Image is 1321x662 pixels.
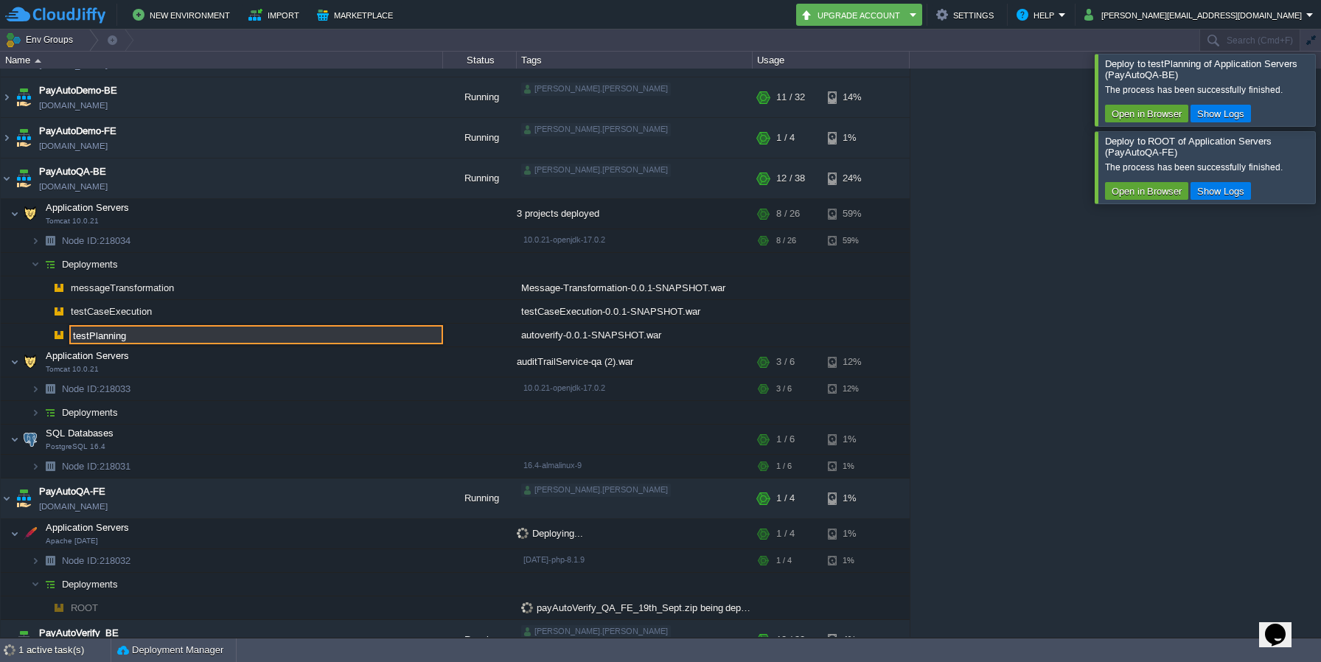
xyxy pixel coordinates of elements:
[1084,6,1306,24] button: [PERSON_NAME][EMAIL_ADDRESS][DOMAIN_NAME]
[523,555,585,564] span: [DATE]-php-8.1.9
[31,549,40,572] img: AMDAwAAAACH5BAEAAAAALAAAAAABAAEAAAICRAEAOw==
[1105,58,1297,80] span: Deploy to testPlanning of Application Servers (PayAutoQA-BE)
[133,6,234,24] button: New Environment
[1,52,442,69] div: Name
[517,52,752,69] div: Tags
[517,528,583,539] span: Deploying...
[828,478,876,518] div: 1%
[1105,136,1272,158] span: Deploy to ROOT of Application Servers (PayAutoQA-FE)
[62,555,100,566] span: Node ID:
[317,6,397,24] button: Marketplace
[776,478,795,518] div: 1 / 4
[69,602,100,614] a: ROOT
[18,638,111,662] div: 1 active task(s)
[35,59,41,63] img: AMDAwAAAACH5BAEAAAAALAAAAAABAAEAAAICRAEAOw==
[828,425,876,454] div: 1%
[1107,184,1186,198] button: Open in Browser
[44,202,131,213] a: Application ServersTomcat 10.0.21
[776,425,795,454] div: 1 / 6
[60,554,133,567] span: 218032
[776,455,792,478] div: 1 / 6
[60,234,133,247] span: 218034
[521,602,773,613] span: payAutoVerify_QA_FE_19th_Sept.zip being deployed...
[1107,107,1186,120] button: Open in Browser
[60,578,120,590] a: Deployments
[828,549,876,572] div: 1%
[1,478,13,518] img: AMDAwAAAACH5BAEAAAAALAAAAAABAAEAAAICRAEAOw==
[44,349,131,362] span: Application Servers
[521,625,671,638] div: [PERSON_NAME].[PERSON_NAME]
[40,401,60,424] img: AMDAwAAAACH5BAEAAAAALAAAAAABAAEAAAICRAEAOw==
[40,229,60,252] img: AMDAwAAAACH5BAEAAAAALAAAAAABAAEAAAICRAEAOw==
[60,406,120,419] span: Deployments
[521,484,671,497] div: [PERSON_NAME].[PERSON_NAME]
[801,6,905,24] button: Upgrade Account
[60,383,133,395] a: Node ID:218033
[40,596,49,619] img: AMDAwAAAACH5BAEAAAAALAAAAAABAAEAAAICRAEAOw==
[31,229,40,252] img: AMDAwAAAACH5BAEAAAAALAAAAAABAAEAAAICRAEAOw==
[1193,184,1249,198] button: Show Logs
[776,118,795,158] div: 1 / 4
[828,455,876,478] div: 1%
[39,626,119,641] a: PayAutoVerify_BE
[753,52,909,69] div: Usage
[60,258,120,271] a: Deployments
[39,124,116,139] a: PayAutoDemo-FE
[44,427,116,439] span: SQL Databases
[444,52,516,69] div: Status
[62,461,100,472] span: Node ID:
[46,537,98,546] span: Apache [DATE]
[517,347,753,377] div: auditTrailService-qa (2).war
[828,519,876,548] div: 1%
[69,282,176,294] a: messageTransformation
[521,164,671,177] div: [PERSON_NAME].[PERSON_NAME]
[31,253,40,276] img: AMDAwAAAACH5BAEAAAAALAAAAAABAAEAAAICRAEAOw==
[776,347,795,377] div: 3 / 6
[60,234,133,247] a: Node ID:218034
[20,347,41,377] img: AMDAwAAAACH5BAEAAAAALAAAAAABAAEAAAICRAEAOw==
[49,276,69,299] img: AMDAwAAAACH5BAEAAAAALAAAAAABAAEAAAICRAEAOw==
[31,455,40,478] img: AMDAwAAAACH5BAEAAAAALAAAAAABAAEAAAICRAEAOw==
[1105,84,1311,96] div: The process has been successfully finished.
[62,235,100,246] span: Node ID:
[517,199,753,229] div: 3 projects deployed
[1193,107,1249,120] button: Show Logs
[31,573,40,596] img: AMDAwAAAACH5BAEAAAAALAAAAAABAAEAAAICRAEAOw==
[39,164,106,179] a: PayAutoQA-BE
[776,158,805,198] div: 12 / 38
[40,573,60,596] img: AMDAwAAAACH5BAEAAAAALAAAAAABAAEAAAICRAEAOw==
[1,158,13,198] img: AMDAwAAAACH5BAEAAAAALAAAAAABAAEAAAICRAEAOw==
[13,158,34,198] img: AMDAwAAAACH5BAEAAAAALAAAAAABAAEAAAICRAEAOw==
[521,123,671,136] div: [PERSON_NAME].[PERSON_NAME]
[49,300,69,323] img: AMDAwAAAACH5BAEAAAAALAAAAAABAAEAAAICRAEAOw==
[828,377,876,400] div: 12%
[517,276,753,299] div: Message-Transformation-0.0.1-SNAPSHOT.war
[1,77,13,117] img: AMDAwAAAACH5BAEAAAAALAAAAAABAAEAAAICRAEAOw==
[39,83,117,98] span: PayAutoDemo-BE
[828,118,876,158] div: 1%
[10,199,19,229] img: AMDAwAAAACH5BAEAAAAALAAAAAABAAEAAAICRAEAOw==
[40,455,60,478] img: AMDAwAAAACH5BAEAAAAALAAAAAABAAEAAAICRAEAOw==
[40,276,49,299] img: AMDAwAAAACH5BAEAAAAALAAAAAABAAEAAAICRAEAOw==
[521,83,671,96] div: [PERSON_NAME].[PERSON_NAME]
[13,620,34,660] img: AMDAwAAAACH5BAEAAAAALAAAAAABAAEAAAICRAEAOw==
[44,521,131,534] span: Application Servers
[39,484,105,499] a: PayAutoQA-FE
[39,499,108,514] a: [DOMAIN_NAME]
[776,229,796,252] div: 8 / 26
[46,365,99,374] span: Tomcat 10.0.21
[20,519,41,548] img: AMDAwAAAACH5BAEAAAAALAAAAAABAAEAAAICRAEAOw==
[20,425,41,454] img: AMDAwAAAACH5BAEAAAAALAAAAAABAAEAAAICRAEAOw==
[1017,6,1059,24] button: Help
[31,401,40,424] img: AMDAwAAAACH5BAEAAAAALAAAAAABAAEAAAICRAEAOw==
[13,478,34,518] img: AMDAwAAAACH5BAEAAAAALAAAAAABAAEAAAICRAEAOw==
[13,77,34,117] img: AMDAwAAAACH5BAEAAAAALAAAAAABAAEAAAICRAEAOw==
[40,377,60,400] img: AMDAwAAAACH5BAEAAAAALAAAAAABAAEAAAICRAEAOw==
[49,596,69,619] img: AMDAwAAAACH5BAEAAAAALAAAAAABAAEAAAICRAEAOw==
